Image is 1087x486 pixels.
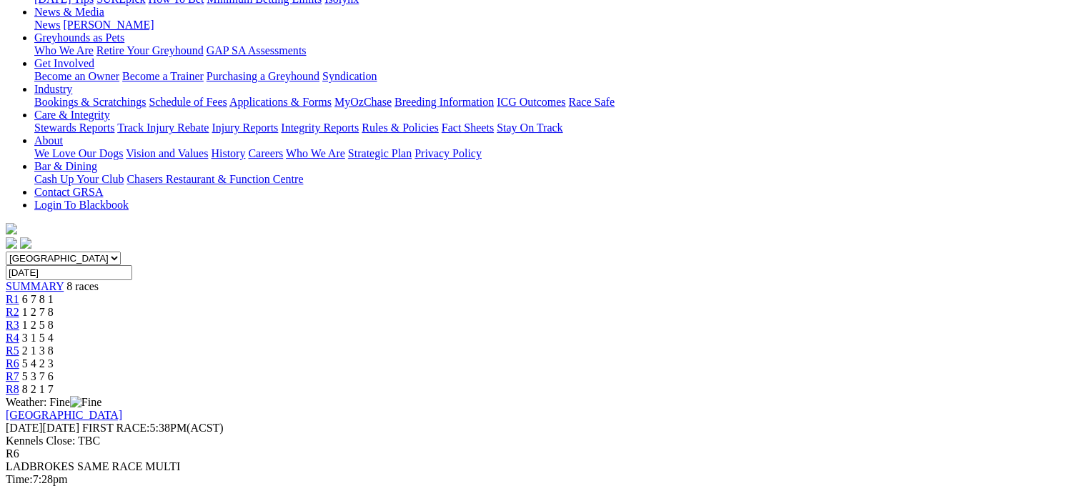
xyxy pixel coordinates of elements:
a: MyOzChase [334,96,392,108]
a: History [211,147,245,159]
a: Privacy Policy [415,147,482,159]
span: 5 4 2 3 [22,357,54,370]
a: Industry [34,83,72,95]
a: Schedule of Fees [149,96,227,108]
span: FIRST RACE: [82,422,149,434]
img: Fine [70,396,101,409]
a: R3 [6,319,19,331]
a: Become a Trainer [122,70,204,82]
a: R1 [6,293,19,305]
div: LADBROKES SAME RACE MULTI [6,460,1081,473]
a: News [34,19,60,31]
a: Careers [248,147,283,159]
div: Industry [34,96,1081,109]
a: Track Injury Rebate [117,121,209,134]
a: Become an Owner [34,70,119,82]
div: Bar & Dining [34,173,1081,186]
a: Rules & Policies [362,121,439,134]
div: 7:28pm [6,473,1081,486]
a: Integrity Reports [281,121,359,134]
a: R6 [6,357,19,370]
a: Syndication [322,70,377,82]
div: About [34,147,1081,160]
a: Care & Integrity [34,109,110,121]
a: Retire Your Greyhound [96,44,204,56]
a: R4 [6,332,19,344]
a: Get Involved [34,57,94,69]
a: Bar & Dining [34,160,97,172]
img: twitter.svg [20,237,31,249]
a: ICG Outcomes [497,96,565,108]
a: Stewards Reports [34,121,114,134]
div: News & Media [34,19,1081,31]
input: Select date [6,265,132,280]
a: Bookings & Scratchings [34,96,146,108]
a: Strategic Plan [348,147,412,159]
span: 6 7 8 1 [22,293,54,305]
a: Cash Up Your Club [34,173,124,185]
span: 5 3 7 6 [22,370,54,382]
a: News & Media [34,6,104,18]
span: Time: [6,473,33,485]
span: 1 2 5 8 [22,319,54,331]
a: We Love Our Dogs [34,147,123,159]
a: Injury Reports [212,121,278,134]
a: Applications & Forms [229,96,332,108]
span: R6 [6,447,19,460]
a: Who We Are [34,44,94,56]
a: GAP SA Assessments [207,44,307,56]
a: Greyhounds as Pets [34,31,124,44]
a: Vision and Values [126,147,208,159]
a: Stay On Track [497,121,562,134]
span: 2 1 3 8 [22,344,54,357]
a: R5 [6,344,19,357]
a: R8 [6,383,19,395]
a: [GEOGRAPHIC_DATA] [6,409,122,421]
a: About [34,134,63,147]
div: Care & Integrity [34,121,1081,134]
a: Breeding Information [394,96,494,108]
a: Fact Sheets [442,121,494,134]
span: [DATE] [6,422,43,434]
span: 1 2 7 8 [22,306,54,318]
img: facebook.svg [6,237,17,249]
span: [DATE] [6,422,79,434]
a: [PERSON_NAME] [63,19,154,31]
a: Chasers Restaurant & Function Centre [126,173,303,185]
div: Greyhounds as Pets [34,44,1081,57]
span: Weather: Fine [6,396,101,408]
a: R2 [6,306,19,318]
span: 8 races [66,280,99,292]
a: Race Safe [568,96,614,108]
span: 3 1 5 4 [22,332,54,344]
span: 8 2 1 7 [22,383,54,395]
a: Who We Are [286,147,345,159]
a: SUMMARY [6,280,64,292]
a: R7 [6,370,19,382]
img: logo-grsa-white.png [6,223,17,234]
a: Contact GRSA [34,186,103,198]
a: Purchasing a Greyhound [207,70,319,82]
div: Kennels Close: TBC [6,435,1081,447]
div: Get Involved [34,70,1081,83]
a: Login To Blackbook [34,199,129,211]
span: 5:38PM(ACST) [82,422,224,434]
